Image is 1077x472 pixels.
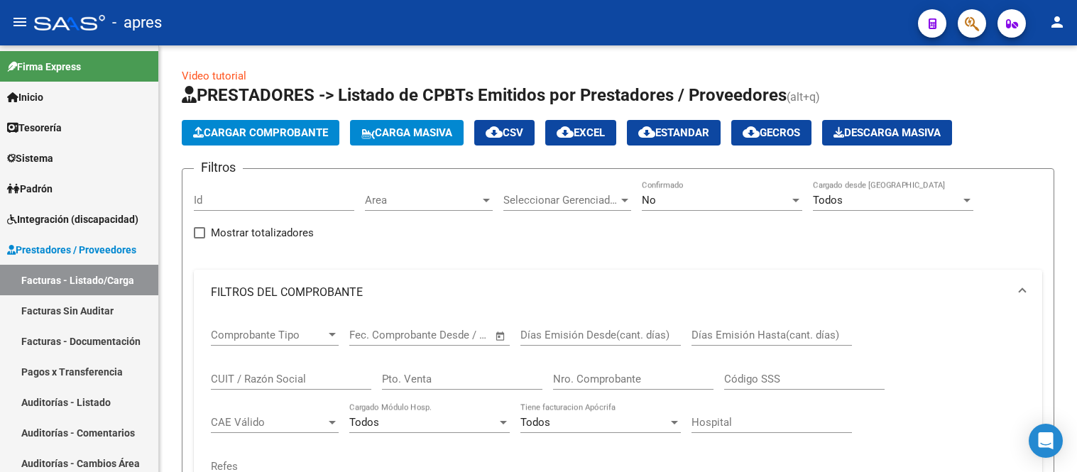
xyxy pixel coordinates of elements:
a: Video tutorial [182,70,246,82]
span: Integración (discapacidad) [7,212,138,227]
span: Prestadores / Proveedores [7,242,136,258]
button: Estandar [627,120,721,146]
input: Fecha inicio [349,329,407,341]
span: Seleccionar Gerenciador [503,194,618,207]
span: Cargar Comprobante [193,126,328,139]
span: Descarga Masiva [833,126,941,139]
button: EXCEL [545,120,616,146]
span: PRESTADORES -> Listado de CPBTs Emitidos por Prestadores / Proveedores [182,85,787,105]
mat-panel-title: FILTROS DEL COMPROBANTE [211,285,1008,300]
button: Cargar Comprobante [182,120,339,146]
span: Tesorería [7,120,62,136]
input: Fecha fin [420,329,488,341]
span: Todos [520,416,550,429]
span: Firma Express [7,59,81,75]
mat-icon: cloud_download [638,124,655,141]
mat-icon: cloud_download [557,124,574,141]
button: Descarga Masiva [822,120,952,146]
button: Carga Masiva [350,120,464,146]
span: Sistema [7,150,53,166]
button: Gecros [731,120,811,146]
mat-icon: cloud_download [486,124,503,141]
span: Estandar [638,126,709,139]
span: Todos [349,416,379,429]
span: Padrón [7,181,53,197]
app-download-masive: Descarga masiva de comprobantes (adjuntos) [822,120,952,146]
span: Todos [813,194,843,207]
span: CSV [486,126,523,139]
span: Inicio [7,89,43,105]
mat-icon: menu [11,13,28,31]
mat-icon: person [1049,13,1066,31]
span: CAE Válido [211,416,326,429]
span: EXCEL [557,126,605,139]
span: (alt+q) [787,90,820,104]
span: Area [365,194,480,207]
span: No [642,194,656,207]
span: Mostrar totalizadores [211,224,314,241]
span: Comprobante Tipo [211,329,326,341]
button: Open calendar [493,328,509,344]
mat-expansion-panel-header: FILTROS DEL COMPROBANTE [194,270,1042,315]
button: CSV [474,120,535,146]
span: Carga Masiva [361,126,452,139]
mat-icon: cloud_download [743,124,760,141]
h3: Filtros [194,158,243,177]
span: Gecros [743,126,800,139]
span: - apres [112,7,162,38]
div: Open Intercom Messenger [1029,424,1063,458]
